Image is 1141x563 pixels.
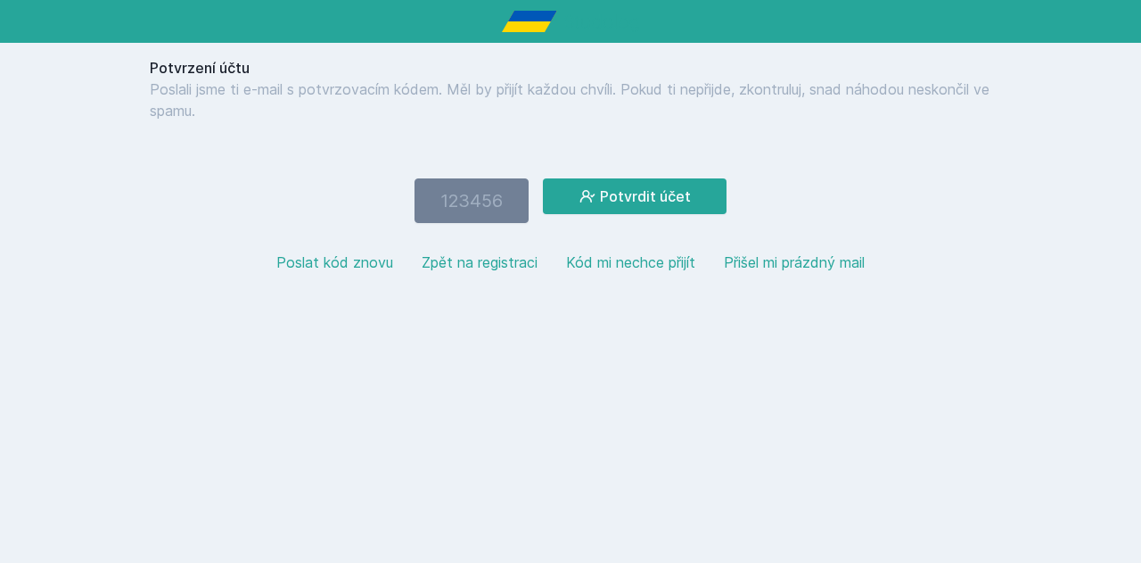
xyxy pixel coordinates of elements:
[724,253,865,271] font: Přišel mi prázdný mail
[422,252,538,273] button: Zpět na registraci
[600,187,691,205] font: Potvrdit účet
[276,252,393,273] button: Poslat kód znovu
[566,252,695,273] button: Kód mi nechce přijít
[150,59,250,77] font: Potvrzení účtu
[724,252,865,273] button: Přišel mi prázdný mail
[150,80,989,120] font: Poslali jsme ti e-mail s potvrzovacím kódem. Měl by přijít každou chvíli. Pokud ti nepřijde, zkon...
[422,253,538,271] font: Zpět na registraci
[543,178,726,214] button: Potvrdit účet
[276,253,393,271] font: Poslat kód znovu
[415,178,529,223] input: 123456
[566,253,695,271] font: Kód mi nechce přijít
